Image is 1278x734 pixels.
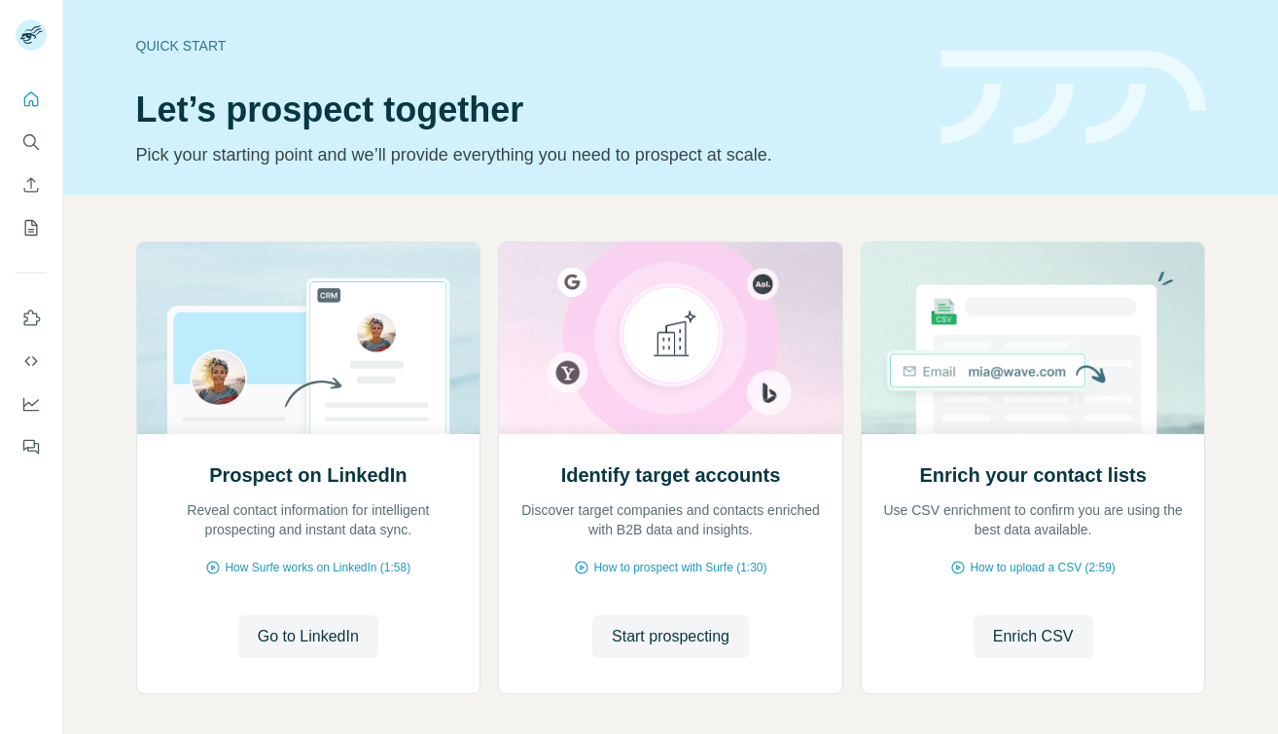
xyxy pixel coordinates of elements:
img: banner [941,51,1206,145]
button: Feedback [16,429,47,464]
h2: Prospect on LinkedIn [209,461,407,489]
button: Search [16,125,47,160]
h2: Identify target accounts [561,461,781,489]
span: How Surfe works on LinkedIn (1:58) [225,559,410,576]
h2: Enrich your contact lists [919,461,1146,489]
span: Go to LinkedIn [258,625,359,648]
button: Use Surfe on LinkedIn [16,301,47,336]
button: My lists [16,210,47,245]
button: Quick start [16,82,47,117]
span: How to prospect with Surfe (1:30) [593,559,766,576]
button: Start prospecting [592,615,749,658]
button: Go to LinkedIn [238,615,378,658]
p: Use CSV enrichment to confirm you are using the best data available. [881,500,1186,539]
p: Discover target companies and contacts enriched with B2B data and insights. [518,500,823,539]
h1: Let’s prospect together [136,91,917,129]
button: Enrich CSV [16,167,47,202]
button: Dashboard [16,386,47,422]
img: Identify target accounts [498,242,843,434]
button: Use Surfe API [16,344,47,379]
div: Quick start [136,36,917,55]
p: Reveal contact information for intelligent prospecting and instant data sync. [157,500,461,539]
button: Enrich CSV [974,615,1093,658]
span: Enrich CSV [993,625,1074,648]
p: Pick your starting point and we’ll provide everything you need to prospect at scale. [136,141,917,168]
span: Start prospecting [612,625,729,648]
img: Enrich your contact lists [861,242,1206,434]
span: How to upload a CSV (2:59) [970,559,1115,576]
img: Prospect on LinkedIn [136,242,481,434]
